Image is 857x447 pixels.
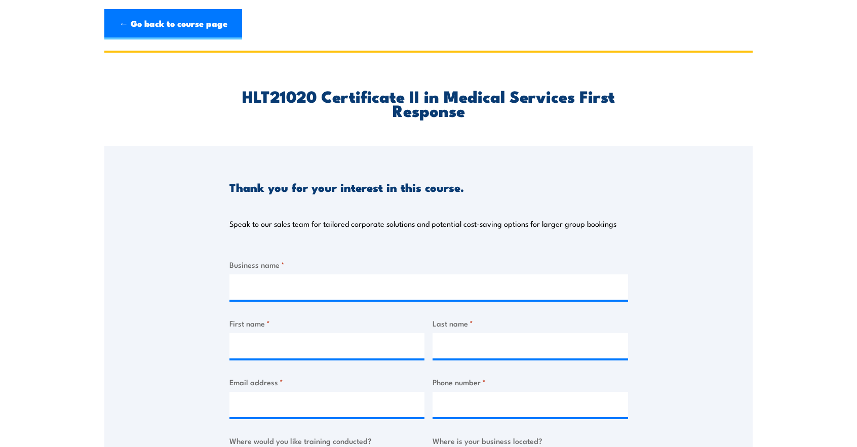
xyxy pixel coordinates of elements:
[229,435,425,446] label: Where would you like training conducted?
[104,9,242,39] a: ← Go back to course page
[229,219,616,229] p: Speak to our sales team for tailored corporate solutions and potential cost-saving options for la...
[229,317,425,329] label: First name
[433,435,628,446] label: Where is your business located?
[229,259,628,270] label: Business name
[229,376,425,388] label: Email address
[229,181,464,193] h3: Thank you for your interest in this course.
[433,317,628,329] label: Last name
[229,89,628,117] h2: HLT21020 Certificate II in Medical Services First Response
[433,376,628,388] label: Phone number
